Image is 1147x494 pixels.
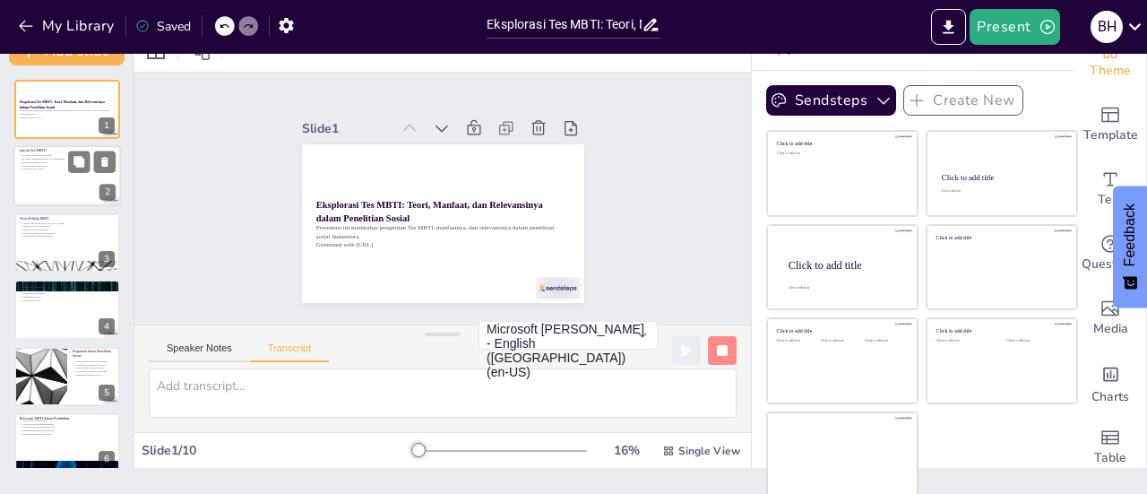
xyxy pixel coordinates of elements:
[1074,351,1146,415] div: Add charts and graphs
[777,141,905,147] div: Click to add title
[68,152,90,173] button: Duplicate Slide
[19,149,116,154] p: Apa itu Tes MBTI?
[1074,286,1146,351] div: Add images, graphics, shapes or video
[474,44,509,134] div: Slide 1
[1091,9,1123,45] button: B H
[14,80,120,139] div: 1
[20,292,115,296] p: Membangun kerjasama
[73,366,115,369] p: Meningkatkan efektivitas tim
[149,342,250,362] button: Speaker Notes
[1074,28,1146,92] div: Change the overall theme
[903,85,1023,116] button: Create New
[99,451,115,467] div: 6
[14,280,120,339] div: 4
[20,116,115,119] p: Generated with [URL]
[73,373,115,377] p: Memahami interaksi sosial
[605,442,648,459] div: 16 %
[20,282,115,288] p: Manfaat Tes MBTI
[99,117,115,134] div: 1
[367,83,427,334] p: Generated with [URL]
[20,221,115,225] p: MBTI berdasarkan teori [PERSON_NAME]
[13,12,122,40] button: My Library
[20,416,115,421] p: Relevansi MBTI dalam Pendidikan
[789,286,901,290] div: Click to add body
[1074,415,1146,480] div: Add a table
[766,85,896,116] button: Sendsteps
[941,190,1060,194] div: Click to add text
[99,385,115,401] div: 5
[20,216,115,221] p: Teori di Balik MBTI
[250,342,330,362] button: Transcript
[1094,448,1126,468] span: Table
[936,234,1065,240] div: Click to add title
[14,413,120,472] div: 6
[1074,221,1146,286] div: Get real-time input from your audience
[19,161,116,165] p: Membantu adaptasi sosial
[1074,157,1146,221] div: Add text boxes
[678,444,740,458] span: Single View
[865,339,905,343] div: Click to add text
[777,339,817,343] div: Click to add text
[20,100,105,109] strong: Eksplorasi Tes MBTI: Teori, Manfaat, dan Relevansinya dalam Penelitian Sosial
[20,235,115,238] p: Menghargai perbedaan individu
[1083,126,1138,145] span: Template
[672,336,701,365] button: Resume
[73,369,115,373] p: Merancang intervensi yang tepat
[14,213,120,273] div: 3
[936,328,1065,334] div: Click to add title
[19,168,116,171] p: Memahami diri sendiri
[1090,61,1131,81] span: Theme
[19,165,116,169] p: Meningkatkan komunikasi
[1082,255,1140,274] span: Questions
[20,109,115,116] p: Presentasi ini membahas pengertian Tes MBTI, manfaatnya, dan relevansinya dalam penelitian sosial...
[94,152,116,173] button: Delete Slide
[14,347,120,406] div: 5
[20,429,115,432] p: Meningkatkan pemahaman siswa
[970,9,1059,45] button: Present
[789,258,903,271] div: Click to add title
[20,289,115,292] p: Meningkatkan komunikasi
[99,185,116,201] div: 2
[931,9,966,45] button: Export to PowerPoint
[708,336,737,365] button: Stop
[375,80,445,332] p: Presentasi ini membahas pengertian Tes MBTI, manfaatnya, dan relevansinya dalam penelitian sosial...
[99,318,115,334] div: 4
[19,158,116,161] p: Tes MBTI mengidentifikasi tipe kepribadian
[20,432,115,436] p: Meningkatkan motivasi belajar
[73,349,115,359] p: Kegunaan dalam Penelitian Sosial
[936,339,993,343] div: Click to add text
[19,154,116,158] p: Tes MBTI adalah alat psikologi
[1098,190,1123,210] span: Text
[142,442,415,459] div: Slide 1 / 10
[1113,186,1147,308] button: Feedback - Show survey
[1091,11,1123,43] div: B H
[1093,319,1128,339] span: Media
[479,321,658,350] button: Microsoft [PERSON_NAME] - English ([GEOGRAPHIC_DATA]) (en-US)
[20,224,115,228] p: Terdapat 16 tipe kepribadian
[20,426,115,429] p: Menyesuaikan metode pengajaran
[777,152,905,156] div: Click to add text
[73,360,115,363] p: Menganalisis dinamika kelompok
[942,173,1061,182] div: Click to add title
[99,251,115,267] div: 3
[1122,204,1138,266] span: Feedback
[487,12,641,38] input: Insert title
[73,363,115,367] p: Memahami perbedaan individu
[1006,339,1063,343] div: Click to add text
[20,419,115,422] p: Memahami gaya belajar
[20,228,115,231] p: Empat dimensi kepribadian
[821,339,861,343] div: Click to add text
[1091,387,1129,407] span: Charts
[20,422,115,426] p: Menciptakan lingkungan inklusif
[135,18,191,35] div: Saved
[20,296,115,299] p: Pengembangan diri
[1074,92,1146,157] div: Add ready made slides
[777,328,905,334] div: Click to add title
[20,299,115,302] p: Memilih jalur karir
[20,286,115,290] p: Memahami diri sendiri
[20,231,115,235] p: Preferensi mempengaruhi perilaku
[13,146,121,207] div: 2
